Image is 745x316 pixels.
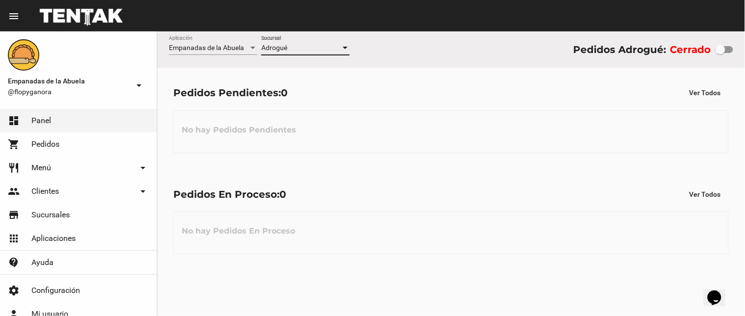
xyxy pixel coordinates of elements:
span: 0 [281,87,288,99]
mat-icon: apps [8,233,20,244]
div: Pedidos Adrogué: [573,42,666,57]
mat-icon: contact_support [8,257,20,268]
span: Sucursales [31,210,70,220]
mat-icon: arrow_drop_down [137,162,149,174]
mat-icon: dashboard [8,115,20,127]
mat-icon: settings [8,285,20,296]
span: Pedidos [31,139,59,149]
span: Adrogué [261,44,287,52]
mat-icon: arrow_drop_down [137,185,149,197]
mat-icon: arrow_drop_down [133,79,145,91]
span: Empanadas de la Abuela [169,44,244,52]
mat-icon: menu [8,10,20,22]
span: Clientes [31,186,59,196]
h3: No hay Pedidos Pendientes [174,115,304,145]
iframe: chat widget [704,277,735,306]
span: Ver Todos [690,190,721,198]
mat-icon: restaurant [8,162,20,174]
span: Empanadas de la Abuela [8,75,129,87]
button: Ver Todos [682,84,729,102]
label: Cerrado [670,42,711,57]
span: Ayuda [31,258,54,267]
span: Panel [31,116,51,126]
div: Pedidos En Proceso: [173,186,286,202]
mat-icon: people [8,185,20,197]
h3: No hay Pedidos En Proceso [174,216,303,246]
mat-icon: store [8,209,20,221]
span: Ver Todos [690,89,721,97]
span: @flopyganora [8,87,129,97]
span: Configuración [31,286,80,295]
span: Aplicaciones [31,234,76,243]
mat-icon: shopping_cart [8,138,20,150]
div: Pedidos Pendientes: [173,85,288,101]
span: Menú [31,163,51,173]
button: Ver Todos [682,185,729,203]
img: f0136945-ed32-4f7c-91e3-a375bc4bb2c5.png [8,39,39,71]
span: 0 [279,188,286,200]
